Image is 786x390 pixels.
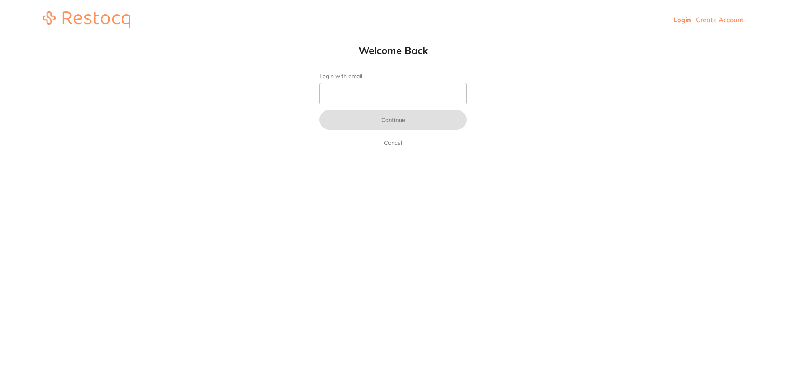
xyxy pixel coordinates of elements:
[303,44,483,56] h1: Welcome Back
[696,16,743,24] a: Create Account
[43,11,130,28] img: restocq_logo.svg
[319,73,467,80] label: Login with email
[382,138,404,148] a: Cancel
[319,110,467,130] button: Continue
[673,16,691,24] a: Login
